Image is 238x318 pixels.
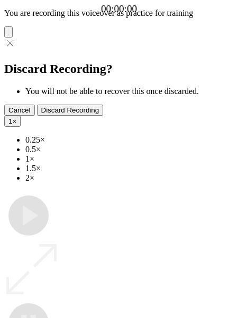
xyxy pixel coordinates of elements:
a: 00:00:00 [101,3,137,15]
li: You will not be able to recover this once discarded. [25,87,234,96]
li: 2× [25,173,234,183]
button: Cancel [4,105,35,116]
li: 0.25× [25,135,234,145]
h2: Discard Recording? [4,62,234,76]
li: 1.5× [25,164,234,173]
span: 1 [8,117,12,125]
li: 0.5× [25,145,234,154]
button: 1× [4,116,21,127]
button: Discard Recording [37,105,104,116]
li: 1× [25,154,234,164]
p: You are recording this voiceover as practice for training [4,8,234,18]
